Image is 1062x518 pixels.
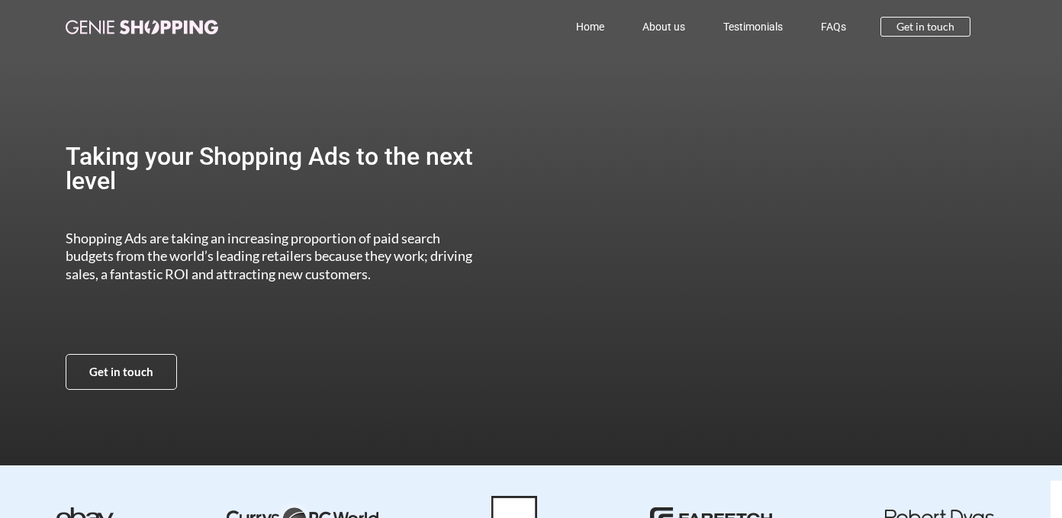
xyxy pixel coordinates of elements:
[66,144,488,193] h2: Taking your Shopping Ads to the next level
[704,9,802,44] a: Testimonials
[557,9,623,44] a: Home
[66,354,177,390] a: Get in touch
[802,9,865,44] a: FAQs
[66,20,218,34] img: genie-shopping-logo
[896,21,954,32] span: Get in touch
[89,366,153,378] span: Get in touch
[623,9,704,44] a: About us
[880,17,970,37] a: Get in touch
[285,9,865,44] nav: Menu
[66,230,472,282] span: Shopping Ads are taking an increasing proportion of paid search budgets from the world’s leading ...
